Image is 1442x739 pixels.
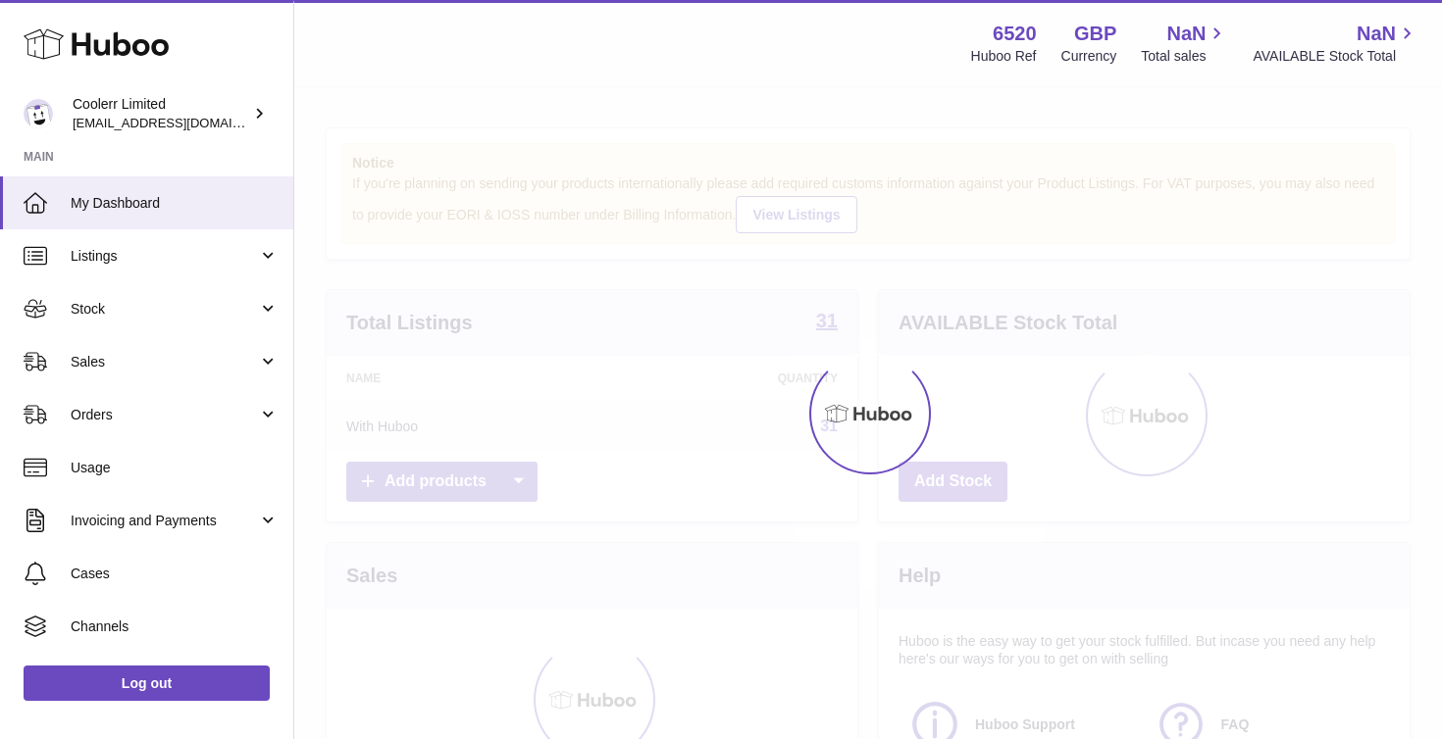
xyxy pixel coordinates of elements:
strong: 6520 [993,21,1037,47]
span: Invoicing and Payments [71,512,258,530]
div: Coolerr Limited [73,95,249,132]
span: NaN [1166,21,1206,47]
strong: GBP [1074,21,1116,47]
span: NaN [1357,21,1396,47]
a: NaN AVAILABLE Stock Total [1253,21,1418,66]
div: Huboo Ref [971,47,1037,66]
span: AVAILABLE Stock Total [1253,47,1418,66]
span: Stock [71,300,258,319]
a: Log out [24,665,270,701]
span: Listings [71,247,258,266]
div: Currency [1061,47,1117,66]
span: [EMAIL_ADDRESS][DOMAIN_NAME] [73,115,288,130]
span: Cases [71,565,279,583]
span: Total sales [1141,47,1228,66]
a: NaN Total sales [1141,21,1228,66]
span: Channels [71,617,279,636]
span: Orders [71,406,258,424]
span: Sales [71,353,258,371]
span: Usage [71,459,279,477]
img: alasdair.heath@coolerr.co [24,99,53,128]
span: My Dashboard [71,194,279,213]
